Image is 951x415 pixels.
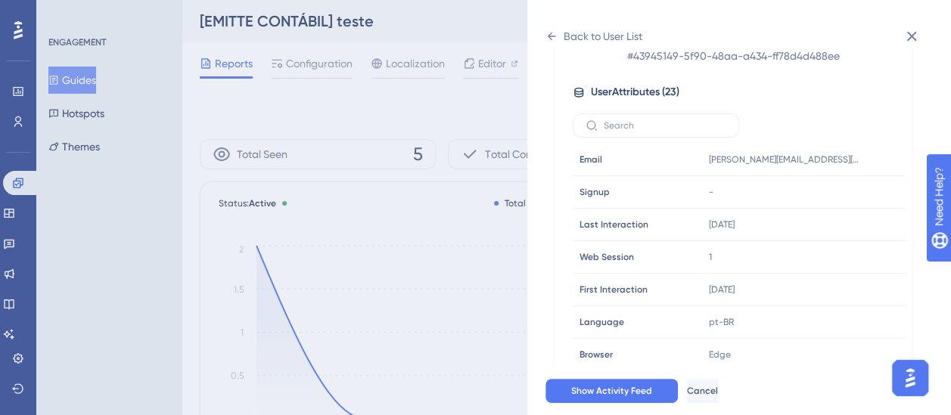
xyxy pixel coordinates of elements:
span: Need Help? [36,4,95,22]
span: pt-BR [709,316,734,328]
span: Language [580,316,624,328]
span: Browser [580,348,613,361]
span: Show Activity Feed [571,385,652,397]
button: Cancel [687,379,718,403]
span: # 43945149-5f90-48aa-a434-ff78d4d488ee [600,47,866,65]
span: 1 [709,251,712,263]
span: Signup [580,186,610,198]
span: [PERSON_NAME][EMAIL_ADDRESS][PERSON_NAME][DOMAIN_NAME] [709,153,860,166]
time: [DATE] [709,284,735,295]
iframe: UserGuiding AI Assistant Launcher [887,355,933,401]
div: Back to User List [564,27,642,45]
span: User Attributes ( 23 ) [591,83,679,101]
span: Cancel [687,385,718,397]
time: [DATE] [709,219,735,230]
button: Show Activity Feed [545,379,678,403]
span: Last Interaction [580,218,648,231]
span: Edge [709,348,731,361]
span: Email [580,153,602,166]
input: Search [604,120,726,131]
span: Web Session [580,251,634,263]
span: First Interaction [580,283,648,296]
span: - [709,186,713,198]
